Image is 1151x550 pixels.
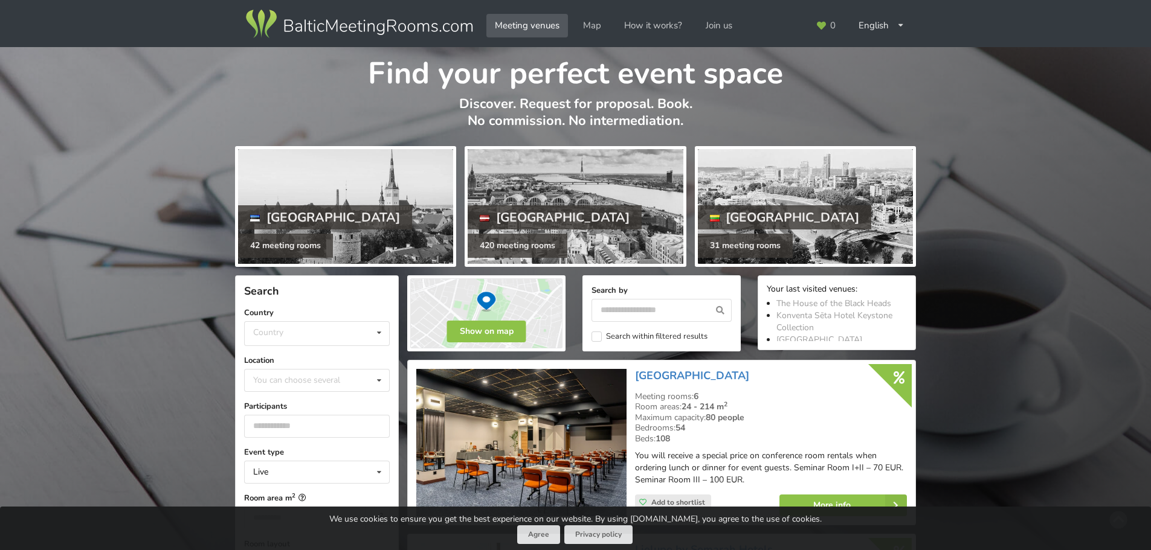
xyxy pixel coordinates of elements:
[292,491,295,499] sup: 2
[635,391,907,402] div: Meeting rooms:
[407,275,566,351] img: Show on map
[243,7,475,41] img: Baltic Meeting Rooms
[694,391,698,402] strong: 6
[244,492,390,504] label: Room area m
[724,400,727,409] sup: 2
[592,331,708,342] label: Search within filtered results
[698,234,793,258] div: 31 meeting rooms
[235,95,916,142] p: Discover. Request for proposal. Book. No commission. No intermediation.
[635,423,907,433] div: Bedrooms:
[253,327,283,337] div: Country
[635,368,749,383] a: [GEOGRAPHIC_DATA]
[244,400,390,412] label: Participants
[486,14,568,37] a: Meeting venues
[767,284,907,296] div: Your last visited venues:
[850,14,913,37] div: English
[235,146,456,267] a: [GEOGRAPHIC_DATA] 42 meeting rooms
[635,401,907,412] div: Room areas:
[592,284,732,296] label: Search by
[244,307,390,319] label: Country
[779,494,907,516] a: More info
[635,412,907,423] div: Maximum capacity:
[651,497,705,507] span: Add to shortlist
[517,525,560,544] button: Agree
[706,412,744,423] strong: 80 people
[244,284,279,298] span: Search
[238,205,412,229] div: [GEOGRAPHIC_DATA]
[776,298,891,309] a: The House of the Black Heads
[416,369,626,517] img: Hotel | Riga | Aston Hotel Riga
[244,446,390,458] label: Event type
[244,354,390,366] label: Location
[635,433,907,444] div: Beds:
[616,14,691,37] a: How it works?
[698,205,872,229] div: [GEOGRAPHIC_DATA]
[697,14,741,37] a: Join us
[682,401,727,412] strong: 24 - 214 m
[830,21,836,30] span: 0
[468,205,642,229] div: [GEOGRAPHIC_DATA]
[776,310,892,333] a: Konventa Sēta Hotel Keystone Collection
[635,450,907,486] p: You will receive a special price on conference room rentals when ordering lunch or dinner for eve...
[575,14,610,37] a: Map
[238,234,333,258] div: 42 meeting rooms
[447,321,526,342] button: Show on map
[235,47,916,93] h1: Find your perfect event space
[675,422,685,433] strong: 54
[776,334,862,345] a: [GEOGRAPHIC_DATA]
[250,373,367,387] div: You can choose several
[695,146,916,267] a: [GEOGRAPHIC_DATA] 31 meeting rooms
[468,234,567,258] div: 420 meeting rooms
[465,146,686,267] a: [GEOGRAPHIC_DATA] 420 meeting rooms
[253,468,268,476] div: Live
[656,433,670,444] strong: 108
[564,525,633,544] a: Privacy policy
